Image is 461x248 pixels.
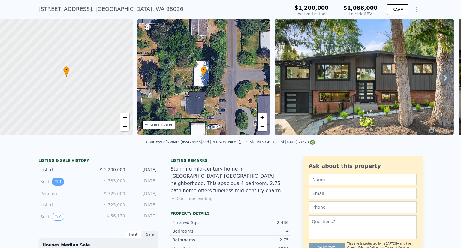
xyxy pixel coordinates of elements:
[309,201,417,213] input: Phone
[104,178,125,183] span: $ 783,000
[258,113,267,122] a: Zoom in
[63,67,69,73] span: •
[40,167,94,173] div: Listed
[230,228,289,234] div: 4
[123,123,127,130] span: −
[343,11,378,17] div: Lotside ARV
[275,19,454,135] img: Sale: 169711471 Parcel: 103771849
[172,237,230,243] div: Bathrooms
[260,123,264,130] span: −
[260,114,264,121] span: +
[142,231,158,238] div: Sale
[52,213,64,221] button: View historical data
[130,191,157,197] div: [DATE]
[130,202,157,208] div: [DATE]
[172,228,230,234] div: Bedrooms
[130,167,157,173] div: [DATE]
[343,5,378,11] span: $1,088,000
[104,191,125,196] span: $ 725,000
[201,67,207,73] span: •
[294,5,329,11] span: $1,200,000
[230,237,289,243] div: 2.75
[40,178,94,186] div: Sold
[310,140,315,145] img: NWMLS Logo
[230,219,289,225] div: 2,436
[258,122,267,131] a: Zoom out
[125,231,142,238] div: Rent
[38,158,158,164] div: LISTING & SALE HISTORY
[130,213,157,221] div: [DATE]
[104,202,125,207] span: $ 725,000
[170,165,291,194] div: Stunning mid-century home in [GEOGRAPHIC_DATA]’ [GEOGRAPHIC_DATA] neighborhood. This spacious 4 b...
[297,11,326,16] span: Active Listing
[42,242,155,248] div: Houses Median Sale
[40,202,94,208] div: Listed
[123,114,127,121] span: +
[146,140,315,144] div: Courtesy of NWMLS (#2426963) and [PERSON_NAME], LLC via MLS GRID as of [DATE] 20:20
[120,113,129,122] a: Zoom in
[309,162,417,170] div: Ask about this property
[150,123,172,127] div: STREET VIEW
[411,4,423,16] button: Show Options
[309,174,417,185] input: Name
[130,178,157,186] div: [DATE]
[170,158,291,163] div: Listing remarks
[52,178,64,186] button: View historical data
[40,213,94,221] div: Sold
[309,188,417,199] input: Email
[63,66,69,77] div: •
[201,66,207,77] div: •
[40,191,94,197] div: Pending
[100,167,125,172] span: $ 1,200,000
[120,122,129,131] a: Zoom out
[172,219,230,225] div: Finished Sqft
[170,195,213,201] button: Continue reading
[38,5,183,13] div: [STREET_ADDRESS] , [GEOGRAPHIC_DATA] , WA 98026
[387,4,408,15] button: SAVE
[107,213,125,218] span: $ 56,179
[170,211,291,216] div: Property details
